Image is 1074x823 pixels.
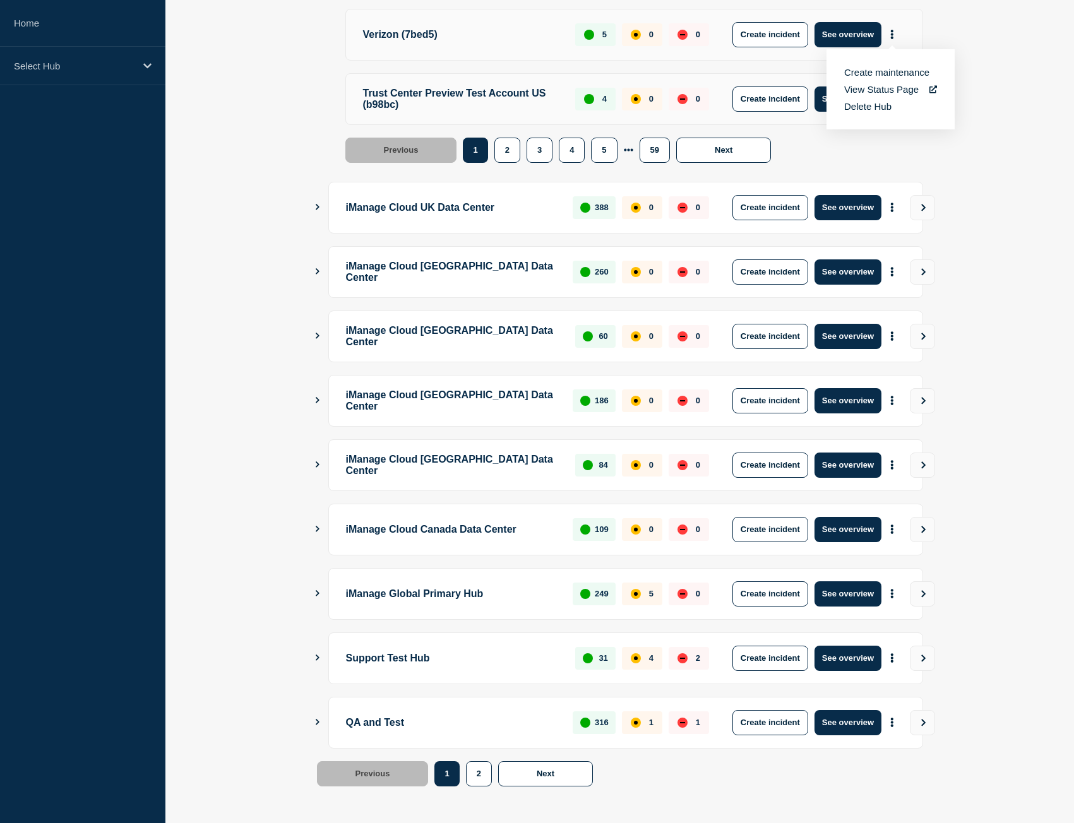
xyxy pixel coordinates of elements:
button: Create incident [732,646,808,671]
button: Next [498,761,593,786]
div: affected [631,653,641,663]
button: Create incident [732,388,808,413]
p: 260 [595,267,609,276]
p: 186 [595,396,609,405]
div: affected [631,30,641,40]
button: More actions [884,646,900,670]
p: 316 [595,718,609,727]
p: 5 [649,589,653,598]
button: Create incident [732,710,808,735]
button: 4 [559,138,585,163]
button: More actions [884,324,900,348]
p: 0 [649,267,653,276]
button: View [910,517,935,542]
div: affected [631,460,641,470]
button: View [910,259,935,285]
p: iManage Cloud UK Data Center [346,195,559,220]
button: Create incident [732,324,808,349]
div: down [677,589,688,599]
button: Create incident [732,195,808,220]
button: 2 [494,138,520,163]
p: iManage Cloud [GEOGRAPHIC_DATA] Data Center [346,324,561,349]
button: See overview [814,259,881,285]
p: 0 [696,30,700,39]
div: down [677,30,688,40]
p: 388 [595,203,609,212]
div: affected [631,203,641,213]
button: 59 [640,138,670,163]
div: up [584,30,594,40]
button: Create incident [732,259,808,285]
span: Next [537,769,554,778]
p: 4 [649,653,653,663]
p: Support Test Hub [346,646,561,671]
button: More actions [884,23,900,46]
button: Next [676,138,771,163]
p: 0 [696,524,700,534]
p: 249 [595,589,609,598]
button: Show Connected Hubs [314,460,321,470]
button: Show Connected Hubs [314,653,321,663]
button: See overview [814,710,881,735]
button: Create incident [732,581,808,607]
div: up [580,267,590,277]
div: affected [631,94,641,104]
div: up [580,589,590,599]
p: 4 [602,94,607,104]
p: 109 [595,524,609,534]
div: down [677,94,688,104]
p: 0 [696,460,700,470]
div: up [580,524,590,535]
button: More actions [884,582,900,605]
p: 2 [696,653,700,663]
button: 5 [591,138,617,163]
div: affected [631,718,641,728]
p: 0 [649,94,653,104]
button: View [910,388,935,413]
button: More actions [884,389,900,412]
div: down [677,331,688,341]
p: 0 [649,331,653,341]
p: QA and Test [346,710,559,735]
button: View [910,581,935,607]
p: 0 [696,267,700,276]
p: iManage Cloud [GEOGRAPHIC_DATA] Data Center [346,388,559,413]
p: 1 [649,718,653,727]
p: 0 [649,396,653,405]
button: Create incident [732,453,808,478]
button: Delete Hub [844,101,892,112]
button: View [910,195,935,220]
div: affected [631,267,641,277]
p: 0 [696,396,700,405]
div: down [677,267,688,277]
button: See overview [814,86,881,112]
p: 0 [696,94,700,104]
div: up [580,718,590,728]
p: 0 [649,30,653,39]
div: affected [631,331,641,341]
div: up [583,653,593,663]
p: iManage Cloud [GEOGRAPHIC_DATA] Data Center [346,453,561,478]
button: Previous [345,138,457,163]
button: Show Connected Hubs [314,589,321,598]
div: down [677,718,688,728]
button: More actions [884,711,900,734]
span: Previous [384,145,419,155]
span: Next [715,145,732,155]
div: down [677,396,688,406]
p: 1 [696,718,700,727]
button: More actions [884,260,900,283]
div: down [677,203,688,213]
div: down [677,524,688,535]
button: Create maintenance [844,67,929,78]
button: More actions [884,518,900,541]
button: Previous [317,761,429,786]
button: Show Connected Hubs [314,524,321,534]
p: iManage Cloud [GEOGRAPHIC_DATA] Data Center [346,259,559,285]
div: up [583,331,593,341]
button: 2 [466,761,492,786]
button: View [910,453,935,478]
button: View [910,646,935,671]
a: View Status Page [844,84,937,95]
span: Previous [355,769,390,778]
